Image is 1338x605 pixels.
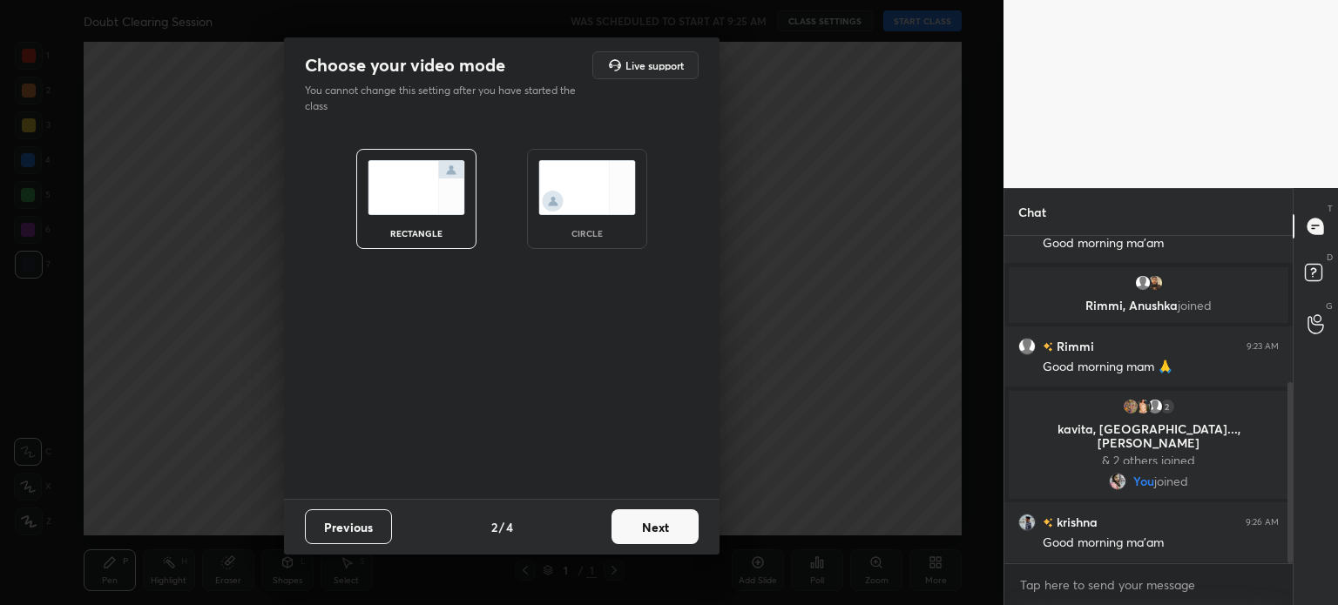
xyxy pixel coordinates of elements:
[625,60,684,71] h5: Live support
[1043,235,1279,252] div: Good morning ma'am
[1134,274,1152,292] img: default.png
[538,160,636,215] img: circleScreenIcon.acc0effb.svg
[499,518,504,536] h4: /
[1146,398,1164,415] img: default.png
[552,229,622,238] div: circle
[1018,514,1036,531] img: 4b9d457cea1f4f779e5858cdb5a315e6.jpg
[1247,341,1279,352] div: 9:23 AM
[368,160,465,215] img: normalScreenIcon.ae25ed63.svg
[1019,422,1278,450] p: kavita, [GEOGRAPHIC_DATA]..., [PERSON_NAME]
[1109,473,1126,490] img: d27488215f1b4d5fb42b818338f14208.jpg
[1134,398,1152,415] img: 071f7455422b4d5d852d377883d93246.jpg
[1326,299,1333,313] p: G
[1019,454,1278,467] p: & 2 others joined
[1004,236,1293,563] div: grid
[1327,251,1333,264] p: D
[1004,189,1060,235] p: Chat
[1154,474,1188,488] span: joined
[506,518,513,536] h4: 4
[1146,274,1164,292] img: c2387b2a4ee44a22b14e0786c91f7114.jpg
[1019,299,1278,313] p: Rimmi, Anushka
[612,509,699,544] button: Next
[1043,359,1279,376] div: Good morning mam 🙏
[305,54,505,77] h2: Choose your video mode
[305,509,392,544] button: Previous
[1018,338,1036,355] img: default.png
[1328,202,1333,215] p: T
[1178,297,1212,313] span: joined
[1053,513,1098,531] h6: krishna
[1133,474,1154,488] span: You
[491,518,497,536] h4: 2
[1246,517,1279,528] div: 9:26 AM
[1159,398,1176,415] div: 2
[1043,518,1053,528] img: no-rating-badge.077c3623.svg
[1043,342,1053,352] img: no-rating-badge.077c3623.svg
[1043,534,1279,552] div: Good morning ma'am
[382,229,451,238] div: rectangle
[1122,398,1139,415] img: 7afe74ce32ec424ab1de5b188903d89d.jpg
[305,83,587,114] p: You cannot change this setting after you have started the class
[1053,337,1094,355] h6: Rimmi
